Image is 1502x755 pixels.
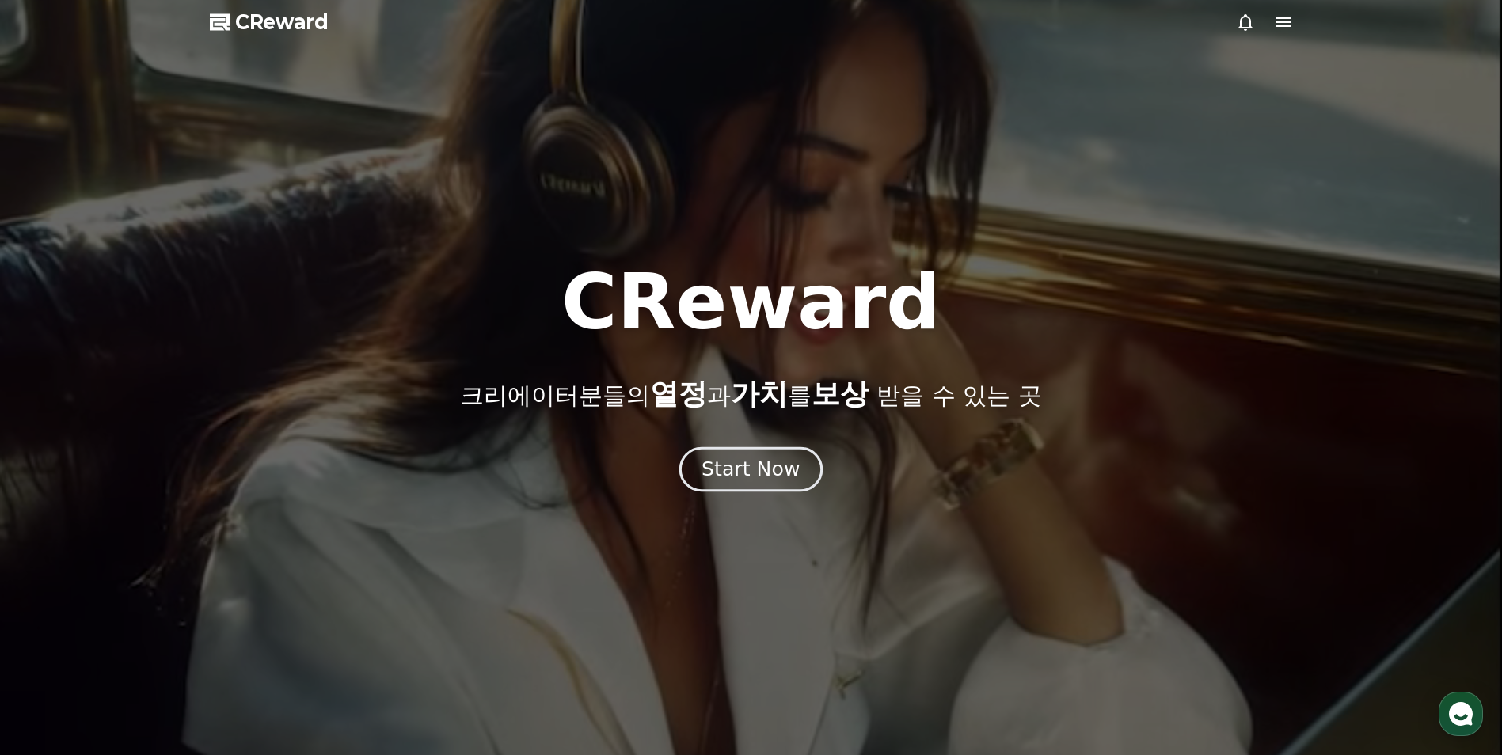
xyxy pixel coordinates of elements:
[812,377,869,410] span: 보상
[235,9,329,35] span: CReward
[731,377,788,410] span: 가치
[105,502,204,541] a: 대화
[683,464,819,479] a: Start Now
[561,264,941,340] h1: CReward
[5,502,105,541] a: 홈
[460,378,1041,410] p: 크리에이터분들의 과 를 받을 수 있는 곳
[245,525,264,538] span: 설정
[204,502,304,541] a: 설정
[679,447,823,492] button: Start Now
[210,9,329,35] a: CReward
[50,525,59,538] span: 홈
[702,456,800,483] div: Start Now
[145,526,164,539] span: 대화
[650,377,707,410] span: 열정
